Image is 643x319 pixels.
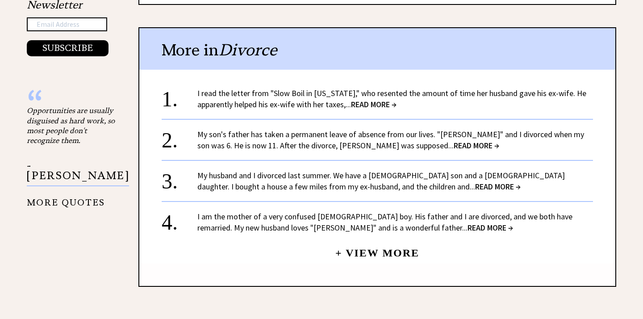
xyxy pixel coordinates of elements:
div: “ [27,97,116,105]
a: MORE QUOTES [27,190,105,208]
span: READ MORE → [475,181,521,192]
a: My son's father has taken a permanent leave of absence from our lives. "[PERSON_NAME]" and I divo... [197,129,584,151]
div: 4. [162,211,197,227]
input: Email Address [27,17,107,32]
span: Divorce [219,40,277,60]
a: I am the mother of a very confused [DEMOGRAPHIC_DATA] boy. His father and I are divorced, and we ... [197,211,572,233]
span: READ MORE → [468,222,513,233]
a: My husband and I divorced last summer. We have a [DEMOGRAPHIC_DATA] son and a [DEMOGRAPHIC_DATA] ... [197,170,565,192]
div: 3. [162,170,197,186]
span: READ MORE → [454,140,499,151]
a: I read the letter from "Slow Boil in [US_STATE]," who resented the amount of time her husband gav... [197,88,586,109]
span: READ MORE → [351,99,397,109]
a: + View More [335,239,419,259]
div: Opportunities are usually disguised as hard work, so most people don't recognize them. [27,105,116,146]
button: SUBSCRIBE [27,40,109,56]
p: - [PERSON_NAME] [27,161,129,186]
div: 1. [162,88,197,104]
div: 2. [162,129,197,145]
div: More in [139,28,615,70]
